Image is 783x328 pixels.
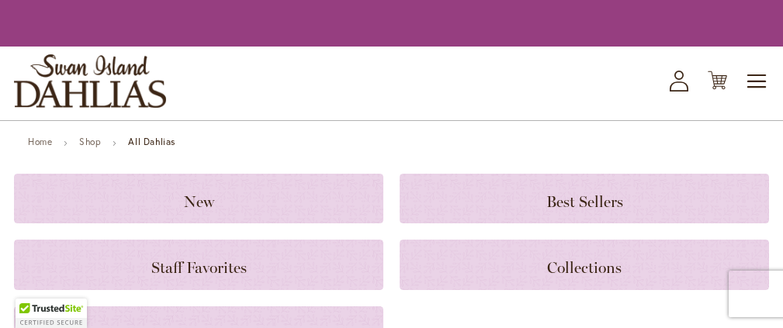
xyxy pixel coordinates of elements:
a: Staff Favorites [14,240,383,289]
span: New [184,192,214,211]
span: Collections [547,258,622,277]
span: Staff Favorites [151,258,247,277]
a: Home [28,136,52,147]
a: Collections [400,240,769,289]
span: Best Sellers [546,192,623,211]
a: Best Sellers [400,174,769,223]
a: New [14,174,383,223]
a: Shop [79,136,101,147]
div: TrustedSite Certified [16,299,87,328]
strong: All Dahlias [128,136,175,147]
a: store logo [14,54,166,108]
